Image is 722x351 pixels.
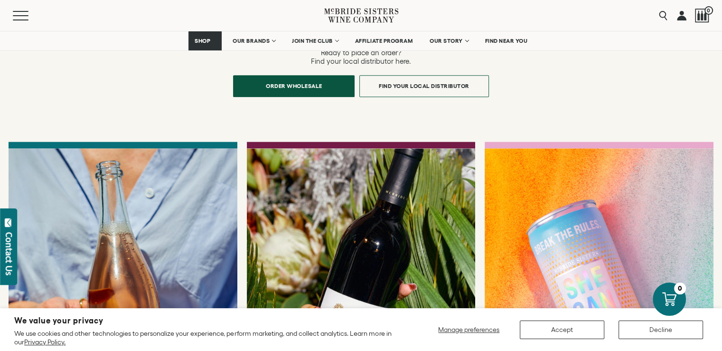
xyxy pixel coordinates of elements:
[233,38,270,44] span: OUR BRANDS
[188,31,222,50] a: SHOP
[195,38,211,44] span: SHOP
[359,75,489,97] a: Find Your Local Distributor
[14,317,398,325] h2: We value your privacy
[233,75,355,97] a: Order Wholesale
[4,232,14,275] div: Contact Us
[430,38,463,44] span: OUR STORY
[520,321,604,339] button: Accept
[355,38,413,44] span: AFFILIATE PROGRAM
[438,326,499,333] span: Manage preferences
[286,31,344,50] a: JOIN THE CLUB
[9,49,713,66] p: Ready to place an order? Find your local distributor here.
[674,283,686,294] div: 0
[485,38,528,44] span: FIND NEAR YOU
[619,321,703,339] button: Decline
[292,38,333,44] span: JOIN THE CLUB
[704,6,713,15] span: 0
[479,31,534,50] a: FIND NEAR YOU
[249,77,339,95] span: Order Wholesale
[349,31,419,50] a: AFFILIATE PROGRAM
[423,31,474,50] a: OUR STORY
[13,11,47,20] button: Mobile Menu Trigger
[362,77,486,95] span: Find Your Local Distributor
[226,31,281,50] a: OUR BRANDS
[432,321,506,339] button: Manage preferences
[24,338,66,346] a: Privacy Policy.
[14,329,398,346] p: We use cookies and other technologies to personalize your experience, perform marketing, and coll...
